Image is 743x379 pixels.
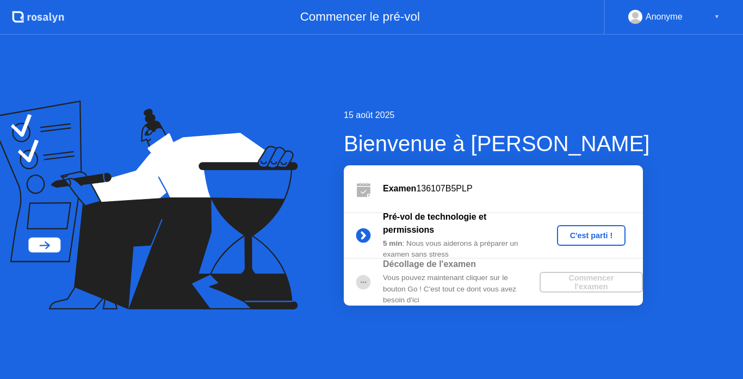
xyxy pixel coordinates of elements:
[646,10,683,24] div: Anonyme
[383,238,540,260] div: : Nous vous aiderons à préparer un examen sans stress
[714,10,720,24] div: ▼
[383,239,403,247] b: 5 min
[383,212,486,234] b: Pré-vol de technologie et permissions
[557,225,626,246] button: C'est parti !
[544,274,639,291] div: Commencer l'examen
[561,231,622,240] div: C'est parti !
[383,182,643,195] div: 136107B5PLP
[344,127,649,160] div: Bienvenue à [PERSON_NAME]
[383,259,476,269] b: Décollage de l'examen
[540,272,643,293] button: Commencer l'examen
[383,184,416,193] b: Examen
[383,272,540,306] div: Vous pouvez maintenant cliquer sur le bouton Go ! C'est tout ce dont vous avez besoin d'ici
[344,109,649,122] div: 15 août 2025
